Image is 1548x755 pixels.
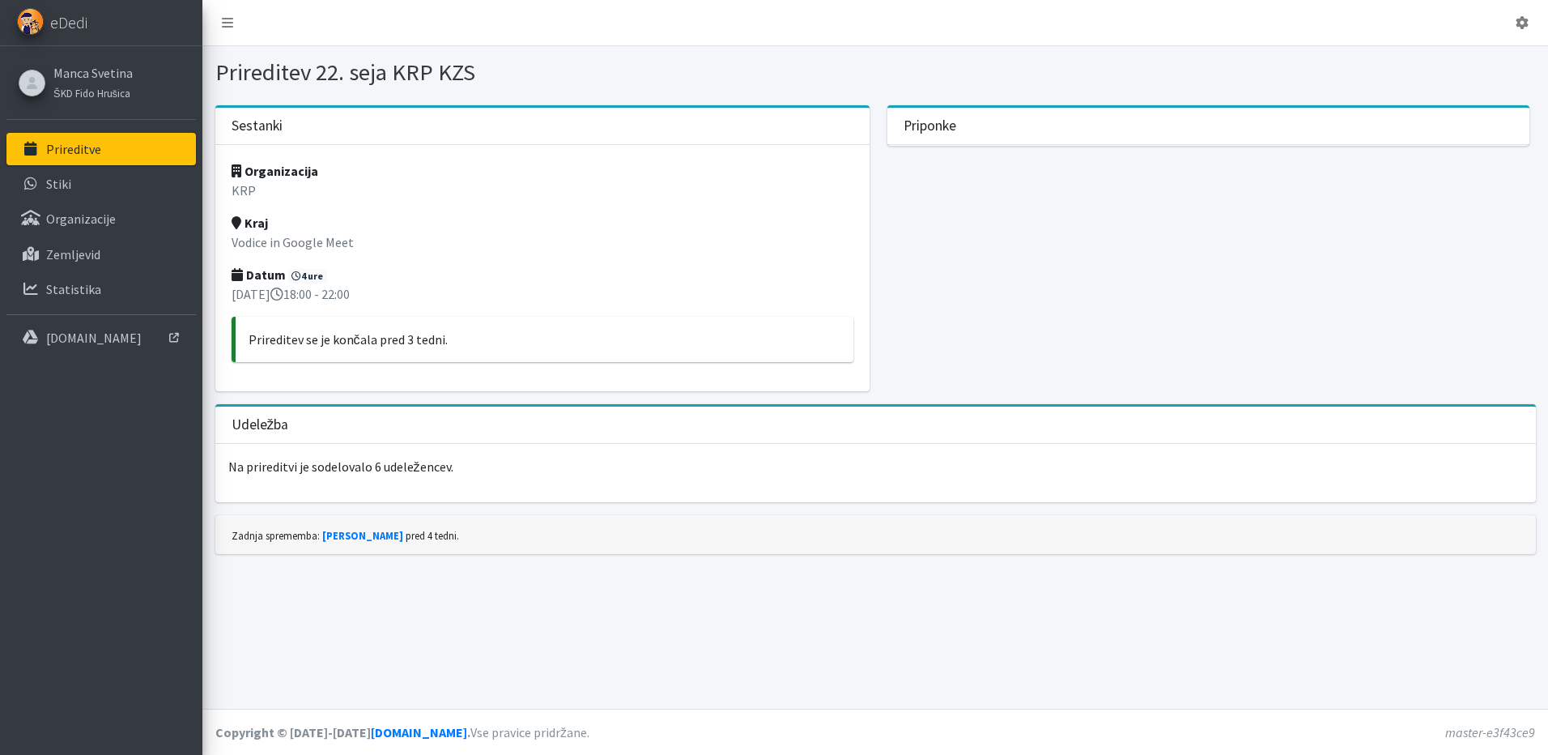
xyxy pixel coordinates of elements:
small: ŠKD Fido Hrušica [53,87,130,100]
p: [DOMAIN_NAME] [46,330,142,346]
a: ŠKD Fido Hrušica [53,83,133,102]
p: Zemljevid [46,246,100,262]
a: [DOMAIN_NAME] [6,322,196,354]
footer: Vse pravice pridržane. [202,709,1548,755]
h3: Priponke [904,117,956,134]
span: 4 ure [288,269,328,284]
p: Prireditve [46,141,101,157]
span: eDedi [50,11,87,35]
a: Organizacije [6,203,196,235]
img: eDedi [17,8,44,35]
a: Zemljevid [6,238,196,271]
a: [DOMAIN_NAME] [371,724,467,740]
small: Zadnja sprememba: pred 4 tedni. [232,529,459,542]
p: Prireditev se je končala pred 3 tedni. [249,330,840,349]
h1: Prireditev 22. seja KRP KZS [215,58,870,87]
strong: Datum [232,267,286,283]
strong: Kraj [232,215,268,231]
p: Na prireditvi je sodelovalo 6 udeležencev. [215,444,1536,489]
p: Stiki [46,176,71,192]
a: Manca Svetina [53,63,133,83]
a: Stiki [6,168,196,200]
strong: Copyright © [DATE]-[DATE] . [215,724,470,740]
em: master-e3f43ce9 [1445,724,1535,740]
a: [PERSON_NAME] [322,529,403,542]
p: Statistika [46,281,101,297]
strong: Organizacija [232,163,318,179]
a: Statistika [6,273,196,305]
p: KRP [232,181,853,200]
p: [DATE] 18:00 - 22:00 [232,284,853,304]
h3: Udeležba [232,416,289,433]
p: Vodice in Google Meet [232,232,853,252]
h3: Sestanki [232,117,283,134]
a: Prireditve [6,133,196,165]
p: Organizacije [46,211,116,227]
